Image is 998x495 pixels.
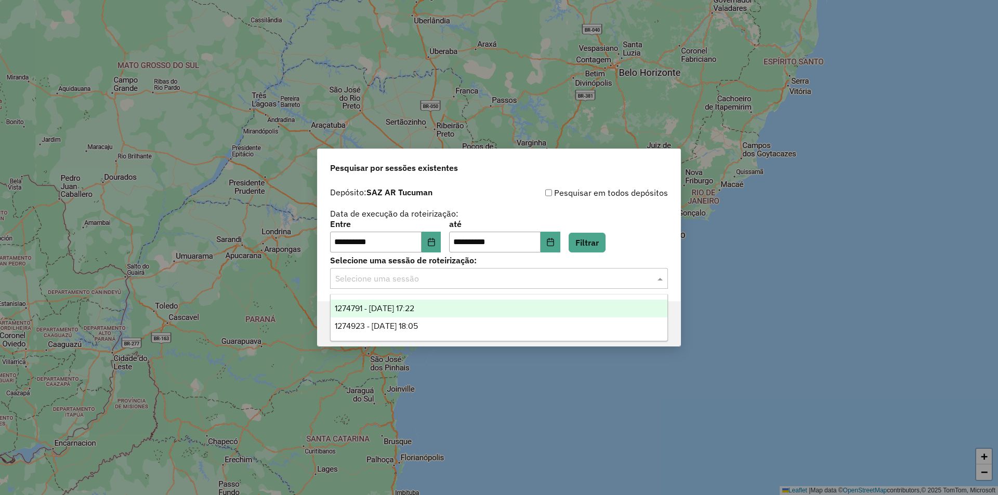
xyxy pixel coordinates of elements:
div: Pesquisar em todos depósitos [499,186,668,199]
span: Pesquisar por sessões existentes [330,162,458,174]
label: até [449,218,560,230]
strong: SAZ AR Tucuman [366,187,432,197]
span: 1274791 - [DATE] 17:22 [335,304,414,313]
button: Choose Date [541,232,560,252]
label: Entre [330,218,441,230]
button: Choose Date [422,232,441,252]
label: Depósito: [330,186,432,198]
label: Data de execução da roteirização: [330,207,458,220]
button: Filtrar [569,233,606,252]
ng-dropdown-panel: Options list [330,294,668,341]
span: 1274923 - [DATE] 18:05 [335,322,418,330]
label: Selecione uma sessão de roteirização: [330,254,668,266]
